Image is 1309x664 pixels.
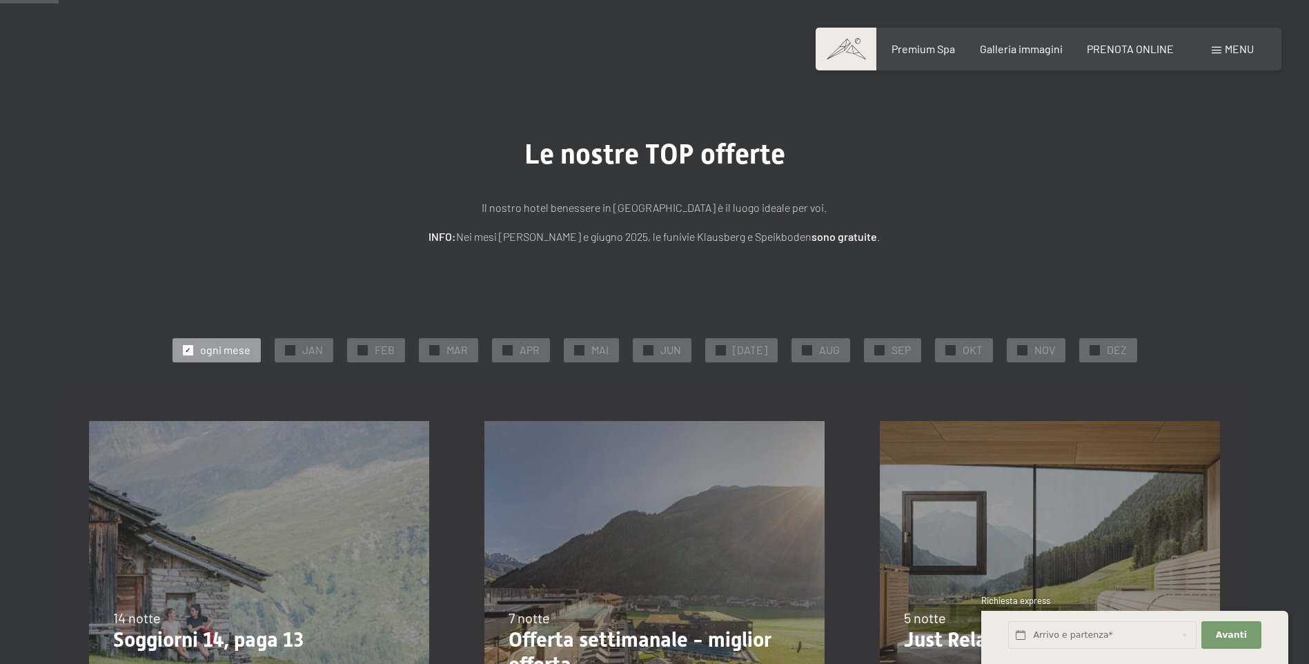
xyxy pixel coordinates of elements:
span: DEZ [1107,342,1127,358]
span: ✓ [1019,345,1025,355]
span: Le nostre TOP offerte [524,138,785,170]
span: ✓ [876,345,882,355]
span: ✓ [1092,345,1097,355]
span: JAN [302,342,323,358]
span: ✓ [804,345,809,355]
span: ogni mese [200,342,250,358]
span: 14 notte [113,609,161,626]
span: MAR [446,342,468,358]
strong: INFO: [429,230,456,243]
strong: sono gratuite [811,230,877,243]
button: Avanti [1201,621,1261,650]
span: ✓ [431,345,437,355]
span: ✓ [287,345,293,355]
p: Nei mesi [PERSON_NAME] e giugno 2025, le funivie Klausberg e Speikboden . [310,228,1000,246]
span: ✓ [360,345,365,355]
span: ✓ [645,345,651,355]
span: ✓ [576,345,582,355]
span: OKT [963,342,983,358]
span: Avanti [1216,629,1247,641]
span: FEB [375,342,395,358]
span: Menu [1225,42,1254,55]
span: SEP [892,342,911,358]
span: JUN [660,342,681,358]
span: ✓ [718,345,723,355]
span: NOV [1034,342,1055,358]
a: Premium Spa [892,42,955,55]
span: ✓ [947,345,953,355]
span: 5 notte [904,609,946,626]
span: APR [520,342,540,358]
span: ✓ [185,345,190,355]
span: 7 notte [509,609,550,626]
p: Soggiorni 14, paga 13 [113,627,405,652]
p: Just Relax // 5=4 [904,627,1196,652]
span: MAI [591,342,609,358]
a: Galleria immagini [980,42,1063,55]
p: Il nostro hotel benessere in [GEOGRAPHIC_DATA] è il luogo ideale per voi. [310,199,1000,217]
a: PRENOTA ONLINE [1087,42,1174,55]
span: [DATE] [733,342,767,358]
span: ✓ [504,345,510,355]
span: AUG [819,342,840,358]
span: Richiesta express [981,595,1050,606]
